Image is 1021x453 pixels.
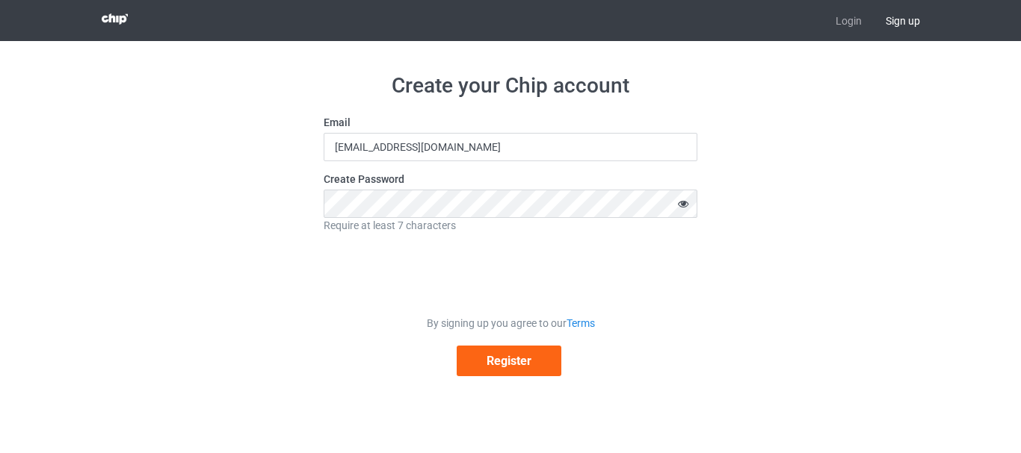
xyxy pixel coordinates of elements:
h1: Create your Chip account [324,72,697,99]
div: By signing up you agree to our [324,316,697,331]
label: Create Password [324,172,697,187]
label: Email [324,115,697,130]
iframe: reCAPTCHA [397,243,624,302]
button: Register [457,346,561,376]
img: 3d383065fc803cdd16c62507c020ddf8.png [102,13,128,25]
a: Terms [567,317,595,329]
div: Require at least 7 characters [324,218,697,233]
